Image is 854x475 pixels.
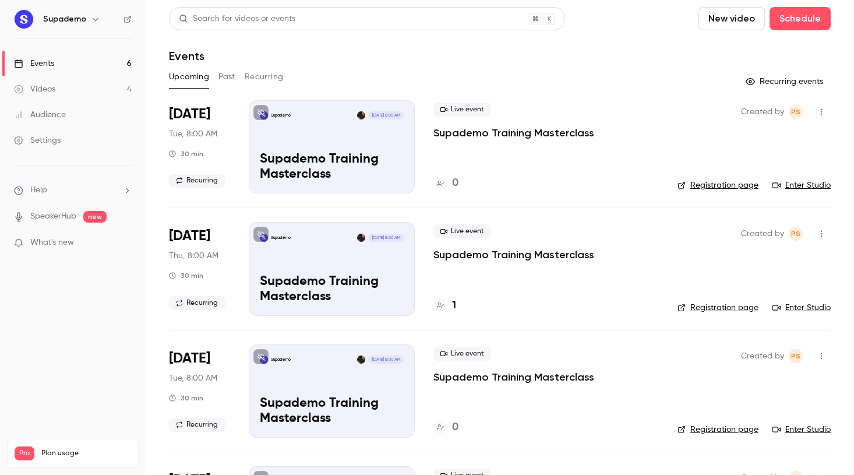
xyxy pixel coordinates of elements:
[260,275,404,305] p: Supademo Training Masterclass
[218,68,235,86] button: Past
[271,357,291,363] p: Supademo
[169,149,203,159] div: 30 min
[741,227,784,241] span: Created by
[433,298,456,314] a: 1
[677,424,758,435] a: Registration page
[118,238,132,248] iframe: Noticeable Trigger
[169,296,225,310] span: Recurring
[169,344,230,438] div: Sep 23 Tue, 11:00 AM (America/Toronto)
[271,235,291,241] p: Supademo
[169,105,210,124] span: [DATE]
[770,7,831,30] button: Schedule
[433,126,594,140] a: Supademo Training Masterclass
[249,222,415,315] a: Supademo Training MasterclassSupademoPaulina Staszuk[DATE] 8:00 AMSupademo Training Masterclass
[169,68,209,86] button: Upcoming
[741,105,784,119] span: Created by
[433,347,491,361] span: Live event
[260,396,404,427] p: Supademo Training Masterclass
[169,393,203,403] div: 30 min
[14,184,132,196] li: help-dropdown-opener
[741,349,784,363] span: Created by
[772,424,831,435] a: Enter Studio
[169,271,203,280] div: 30 min
[452,298,456,314] h4: 1
[791,349,800,363] span: PS
[452,175,458,191] h4: 0
[41,449,131,458] span: Plan usage
[15,446,34,460] span: Pro
[452,420,458,435] h4: 0
[249,344,415,438] a: Supademo Training MasterclassSupademoPaulina Staszuk[DATE] 8:00 AMSupademo Training Masterclass
[698,7,765,30] button: New video
[30,210,76,223] a: SpeakerHub
[14,109,66,121] div: Audience
[433,248,594,262] a: Supademo Training Masterclass
[677,302,758,314] a: Registration page
[43,13,86,25] h6: Supademo
[15,10,33,29] img: Supademo
[789,227,803,241] span: Paulina Staszuk
[169,222,230,315] div: Sep 18 Thu, 11:00 AM (America/Toronto)
[249,100,415,193] a: Supademo Training MasterclassSupademoPaulina Staszuk[DATE] 8:00 AMSupademo Training Masterclass
[368,234,403,242] span: [DATE] 8:00 AM
[357,356,365,364] img: Paulina Staszuk
[433,370,594,384] a: Supademo Training Masterclass
[169,349,210,368] span: [DATE]
[433,420,458,435] a: 0
[368,111,403,119] span: [DATE] 8:00 AM
[357,234,365,242] img: Paulina Staszuk
[169,372,217,384] span: Tue, 8:00 AM
[83,211,107,223] span: new
[357,111,365,119] img: Paulina Staszuk
[772,180,831,191] a: Enter Studio
[14,58,54,69] div: Events
[433,175,458,191] a: 0
[169,49,204,63] h1: Events
[30,237,74,249] span: What's new
[789,105,803,119] span: Paulina Staszuk
[271,112,291,118] p: Supademo
[772,302,831,314] a: Enter Studio
[789,349,803,363] span: Paulina Staszuk
[169,174,225,188] span: Recurring
[30,184,47,196] span: Help
[433,103,491,117] span: Live event
[740,72,831,91] button: Recurring events
[169,250,218,262] span: Thu, 8:00 AM
[169,418,225,432] span: Recurring
[677,180,758,191] a: Registration page
[245,68,284,86] button: Recurring
[14,135,61,146] div: Settings
[169,227,210,245] span: [DATE]
[260,152,404,182] p: Supademo Training Masterclass
[179,13,295,25] div: Search for videos or events
[791,227,800,241] span: PS
[169,100,230,193] div: Sep 16 Tue, 11:00 AM (America/Toronto)
[433,224,491,238] span: Live event
[169,128,217,140] span: Tue, 8:00 AM
[791,105,800,119] span: PS
[14,83,55,95] div: Videos
[368,356,403,364] span: [DATE] 8:00 AM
